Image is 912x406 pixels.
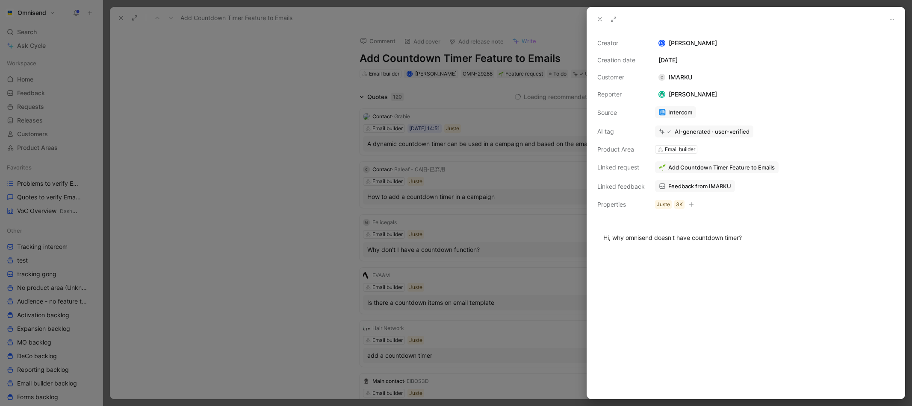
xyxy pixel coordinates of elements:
[655,55,894,65] div: [DATE]
[668,182,731,190] span: Feedback from IMARKU
[655,180,735,192] a: Feedback from IMARKU
[675,128,750,135] div: AI-generated · user-verified
[668,164,775,171] span: Add Countdown Timer Feature to Emails
[597,72,645,82] div: Customer
[597,108,645,118] div: Source
[655,72,696,82] div: IMARKU
[603,233,888,242] div: Hi, why omnisend doesn't have countdown timer?
[659,164,666,171] img: 🌱
[655,161,779,173] button: 🌱Add Countdown Timer Feature to Emails
[655,106,696,118] a: Intercom
[597,38,645,48] div: Creator
[676,200,683,209] div: 3K
[665,145,695,154] div: Email builder
[655,89,720,99] div: [PERSON_NAME]
[655,38,894,48] div: [PERSON_NAME]
[597,199,645,210] div: Properties
[658,74,665,81] div: C
[597,89,645,99] div: Reporter
[659,92,665,97] img: avatar
[597,162,645,172] div: Linked request
[657,200,670,209] div: Juste
[597,55,645,65] div: Creation date
[659,41,665,46] div: A
[597,144,645,155] div: Product Area
[597,126,645,137] div: AI tag
[597,181,645,192] div: Linked feedback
